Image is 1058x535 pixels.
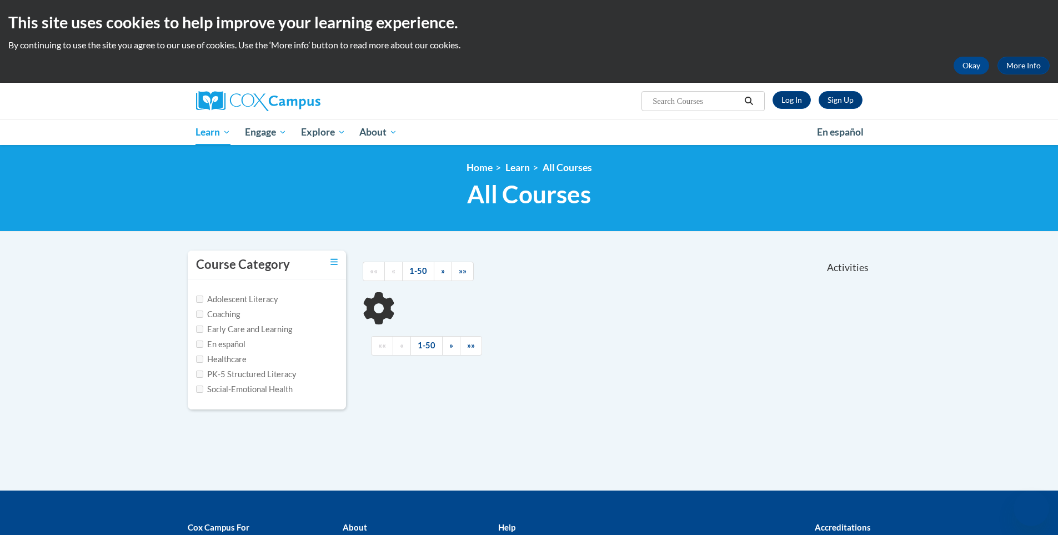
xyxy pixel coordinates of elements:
[196,256,290,273] h3: Course Category
[442,336,460,356] a: Next
[196,293,278,306] label: Adolescent Literacy
[359,126,397,139] span: About
[449,341,453,350] span: »
[740,94,757,108] button: Search
[196,341,203,348] input: Checkbox for Options
[294,119,353,145] a: Explore
[363,262,385,281] a: Begining
[773,91,811,109] a: Log In
[330,256,338,268] a: Toggle collapse
[196,326,203,333] input: Checkbox for Options
[196,383,293,396] label: Social-Emotional Health
[196,356,203,363] input: Checkbox for Options
[378,341,386,350] span: ««
[810,121,871,144] a: En español
[371,336,393,356] a: Begining
[651,94,740,108] input: Search Courses
[392,266,395,276] span: «
[370,266,378,276] span: ««
[402,262,434,281] a: 1-50
[196,91,407,111] a: Cox Campus
[301,126,345,139] span: Explore
[179,119,879,145] div: Main menu
[452,262,474,281] a: End
[467,162,493,173] a: Home
[1014,491,1049,526] iframe: Button to launch messaging window
[434,262,452,281] a: Next
[505,162,530,173] a: Learn
[815,522,871,532] b: Accreditations
[543,162,592,173] a: All Courses
[196,323,292,336] label: Early Care and Learning
[498,522,515,532] b: Help
[245,126,287,139] span: Engage
[467,341,475,350] span: »»
[8,11,1050,33] h2: This site uses cookies to help improve your learning experience.
[8,39,1050,51] p: By continuing to use the site you agree to our use of cookies. Use the ‘More info’ button to read...
[238,119,294,145] a: Engage
[196,368,297,381] label: PK-5 Structured Literacy
[459,266,467,276] span: »»
[410,336,443,356] a: 1-50
[196,338,245,351] label: En español
[352,119,404,145] a: About
[189,119,238,145] a: Learn
[460,336,482,356] a: End
[384,262,403,281] a: Previous
[817,126,864,138] span: En español
[196,371,203,378] input: Checkbox for Options
[997,57,1050,74] a: More Info
[467,179,591,209] span: All Courses
[827,262,869,274] span: Activities
[393,336,411,356] a: Previous
[188,522,249,532] b: Cox Campus For
[196,353,247,366] label: Healthcare
[441,266,445,276] span: »
[196,91,320,111] img: Cox Campus
[343,522,367,532] b: About
[196,296,203,303] input: Checkbox for Options
[954,57,989,74] button: Okay
[819,91,863,109] a: Register
[195,126,230,139] span: Learn
[196,311,203,318] input: Checkbox for Options
[196,308,240,321] label: Coaching
[196,386,203,393] input: Checkbox for Options
[400,341,404,350] span: «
